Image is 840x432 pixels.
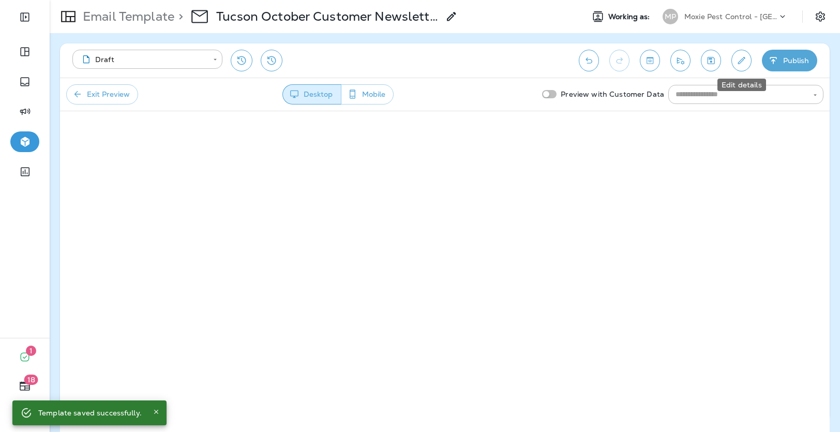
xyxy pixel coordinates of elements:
[663,9,678,24] div: MP
[174,9,183,24] p: >
[701,50,721,71] button: Save
[762,50,817,71] button: Publish
[717,79,766,91] div: Edit details
[811,7,830,26] button: Settings
[80,54,206,65] div: Draft
[579,50,599,71] button: Undo
[261,50,282,71] button: View Changelog
[38,404,142,422] div: Template saved successfully.
[79,9,174,24] p: Email Template
[10,376,39,396] button: 18
[640,50,660,71] button: Toggle preview
[670,50,691,71] button: Send test email
[341,84,394,105] button: Mobile
[216,9,439,24] p: Tucson October Customer Newsletter
[10,7,39,27] button: Expand Sidebar
[811,91,820,100] button: Open
[231,50,252,71] button: Restore from previous version
[10,347,39,367] button: 1
[608,12,652,21] span: Working as:
[24,375,38,385] span: 18
[282,84,341,105] button: Desktop
[150,406,162,418] button: Close
[684,12,777,21] p: Moxie Pest Control - [GEOGRAPHIC_DATA]
[731,50,752,71] button: Edit details
[66,84,138,105] button: Exit Preview
[26,346,36,356] span: 1
[557,86,668,102] p: Preview with Customer Data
